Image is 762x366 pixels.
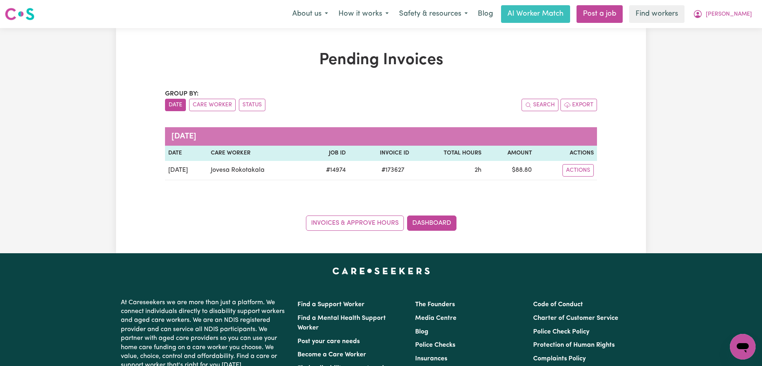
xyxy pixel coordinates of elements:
button: My Account [688,6,757,22]
img: Careseekers logo [5,7,35,21]
button: How it works [333,6,394,22]
a: Charter of Customer Service [533,315,618,321]
button: sort invoices by paid status [239,99,265,111]
a: Find workers [629,5,685,23]
a: Invoices & Approve Hours [306,216,404,231]
a: Find a Support Worker [297,301,365,308]
th: Date [165,146,208,161]
td: Jovesa Rokotakala [208,161,306,180]
a: Become a Care Worker [297,352,366,358]
a: The Founders [415,301,455,308]
button: sort invoices by date [165,99,186,111]
button: sort invoices by care worker [189,99,236,111]
a: Careseekers logo [5,5,35,23]
iframe: Button to launch messaging window [730,334,756,360]
a: AI Worker Match [501,5,570,23]
th: Invoice ID [349,146,413,161]
a: Careseekers home page [332,268,430,274]
button: Search [522,99,558,111]
button: About us [287,6,333,22]
a: Media Centre [415,315,456,321]
a: Find a Mental Health Support Worker [297,315,386,331]
a: Complaints Policy [533,356,586,362]
a: Blog [473,5,498,23]
span: 2 hours [475,167,481,173]
a: Police Checks [415,342,455,348]
a: Blog [415,329,428,335]
td: # 14974 [306,161,349,180]
a: Insurances [415,356,447,362]
h1: Pending Invoices [165,51,597,70]
th: Actions [535,146,597,161]
td: [DATE] [165,161,208,180]
button: Safety & resources [394,6,473,22]
button: Actions [562,164,594,177]
span: [PERSON_NAME] [706,10,752,19]
button: Export [560,99,597,111]
th: Care Worker [208,146,306,161]
caption: [DATE] [165,127,597,146]
a: Protection of Human Rights [533,342,615,348]
td: $ 88.80 [485,161,535,180]
a: Dashboard [407,216,456,231]
a: Post your care needs [297,338,360,345]
span: Group by: [165,91,199,97]
th: Job ID [306,146,349,161]
a: Post a job [577,5,623,23]
span: # 173627 [377,165,409,175]
th: Amount [485,146,535,161]
th: Total Hours [412,146,485,161]
a: Code of Conduct [533,301,583,308]
a: Police Check Policy [533,329,589,335]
